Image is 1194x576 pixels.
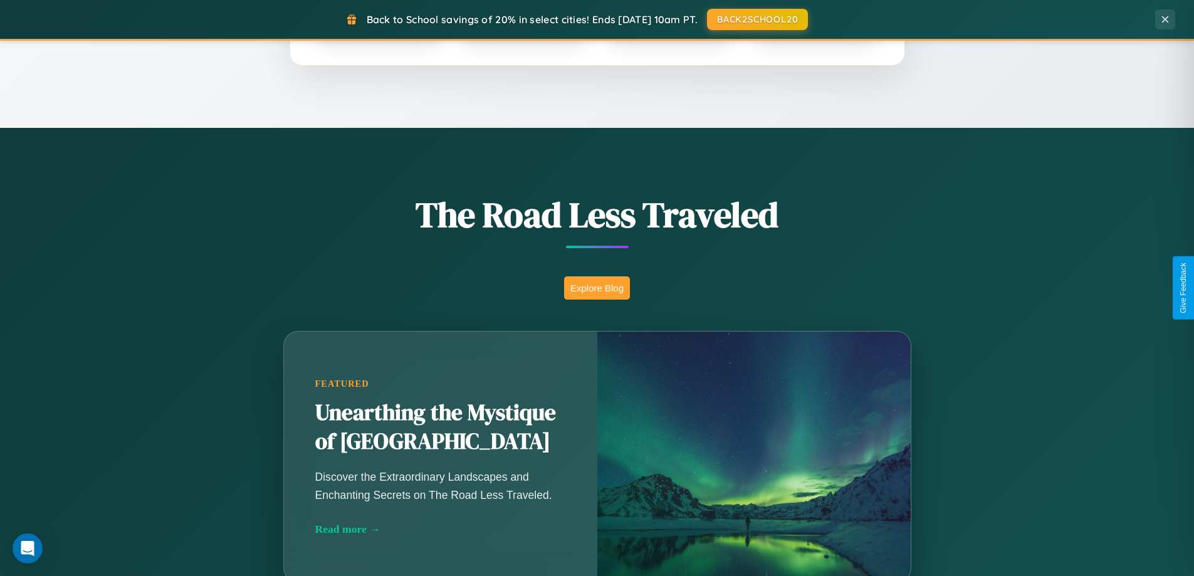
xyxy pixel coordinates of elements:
[221,191,973,239] h1: The Road Less Traveled
[564,276,630,300] button: Explore Blog
[13,533,43,563] div: Open Intercom Messenger
[315,468,566,503] p: Discover the Extraordinary Landscapes and Enchanting Secrets on The Road Less Traveled.
[315,399,566,456] h2: Unearthing the Mystique of [GEOGRAPHIC_DATA]
[315,379,566,389] div: Featured
[1179,263,1188,313] div: Give Feedback
[315,523,566,536] div: Read more →
[707,9,808,30] button: BACK2SCHOOL20
[367,13,698,26] span: Back to School savings of 20% in select cities! Ends [DATE] 10am PT.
